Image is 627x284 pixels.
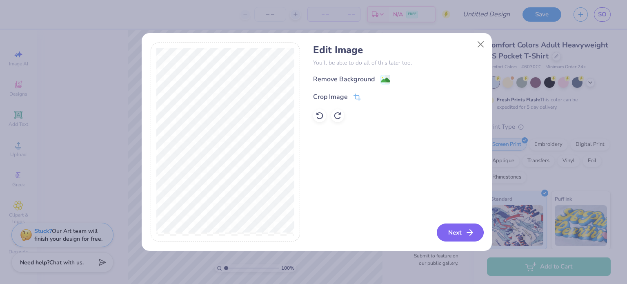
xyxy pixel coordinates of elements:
h4: Edit Image [313,44,482,56]
div: Crop Image [313,92,348,102]
p: You’ll be able to do all of this later too. [313,58,482,67]
button: Next [437,224,484,242]
button: Close [473,37,488,52]
div: Remove Background [313,74,375,84]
